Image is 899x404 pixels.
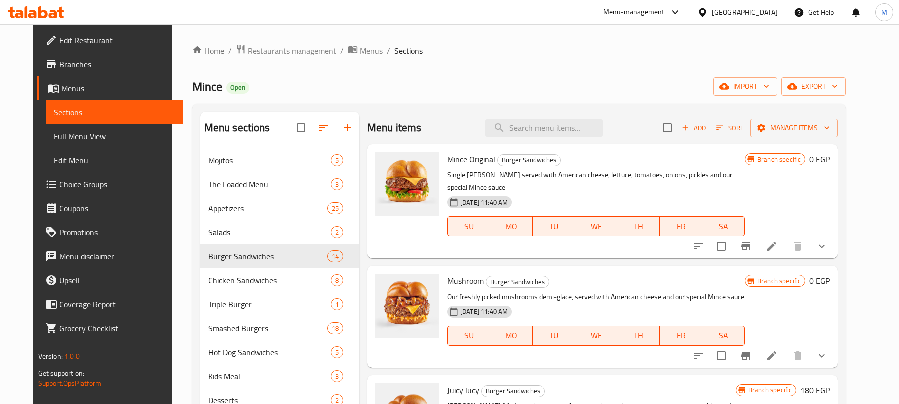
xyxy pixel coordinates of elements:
[734,344,758,368] button: Branch-specific-item
[331,180,343,189] span: 3
[753,276,805,286] span: Branch specific
[59,58,176,70] span: Branches
[660,326,702,346] button: FR
[46,124,184,148] a: Full Menu View
[59,298,176,310] span: Coverage Report
[46,148,184,172] a: Edit Menu
[331,298,343,310] div: items
[498,154,560,166] span: Burger Sandwiches
[37,172,184,196] a: Choice Groups
[706,219,741,234] span: SA
[482,385,544,397] span: Burger Sandwiches
[200,244,359,268] div: Burger Sandwiches14
[37,28,184,52] a: Edit Restaurant
[367,120,422,135] h2: Menu items
[200,292,359,316] div: Triple Burger1
[327,202,343,214] div: items
[360,45,383,57] span: Menus
[54,130,176,142] span: Full Menu View
[331,348,343,357] span: 5
[208,346,331,358] div: Hot Dog Sandwiches
[744,385,796,395] span: Branch specific
[711,236,732,257] span: Select to update
[687,344,711,368] button: sort-choices
[59,202,176,214] span: Coupons
[750,119,838,137] button: Manage items
[61,82,176,94] span: Menus
[208,370,331,382] span: Kids Meal
[200,196,359,220] div: Appetizers25
[734,234,758,258] button: Branch-specific-item
[59,250,176,262] span: Menu disclaimer
[766,240,778,252] a: Edit menu item
[447,326,490,346] button: SU
[706,328,741,343] span: SA
[38,377,102,390] a: Support.OpsPlatform
[38,350,63,363] span: Version:
[37,316,184,340] a: Grocery Checklist
[579,219,613,234] span: WE
[328,324,343,333] span: 18
[387,45,390,57] li: /
[331,370,343,382] div: items
[37,220,184,244] a: Promotions
[59,178,176,190] span: Choice Groups
[328,252,343,261] span: 14
[59,34,176,46] span: Edit Restaurant
[204,120,270,135] h2: Menu sections
[447,273,484,288] span: Mushroom
[617,326,660,346] button: TH
[208,226,331,238] span: Salads
[38,367,84,380] span: Get support on:
[816,240,828,252] svg: Show Choices
[680,122,707,134] span: Add
[54,106,176,118] span: Sections
[375,152,439,216] img: Mince Original
[789,80,838,93] span: export
[208,154,331,166] span: Mojitos
[236,44,336,57] a: Restaurants management
[537,328,571,343] span: TU
[37,52,184,76] a: Branches
[200,148,359,172] div: Mojitos5
[881,7,887,18] span: M
[331,276,343,285] span: 8
[575,326,617,346] button: WE
[786,344,810,368] button: delete
[208,250,327,262] div: Burger Sandwiches
[712,7,778,18] div: [GEOGRAPHIC_DATA]
[809,274,830,288] h6: 0 EGP
[809,152,830,166] h6: 0 EGP
[786,234,810,258] button: delete
[208,274,331,286] div: Chicken Sandwiches
[200,172,359,196] div: The Loaded Menu3
[664,219,698,234] span: FR
[664,328,698,343] span: FR
[340,45,344,57] li: /
[447,291,745,303] p: Our freshly picked mushrooms demi-glace, served with American cheese and our special Mince sauce
[810,234,834,258] button: show more
[208,202,327,214] div: Appetizers
[781,77,846,96] button: export
[456,307,512,316] span: [DATE] 11:40 AM
[208,322,327,334] div: Smashed Burgers
[208,178,331,190] span: The Loaded Menu
[710,120,750,136] span: Sort items
[575,216,617,236] button: WE
[64,350,80,363] span: 1.0.0
[291,117,311,138] span: Select all sections
[59,322,176,334] span: Grocery Checklist
[452,328,486,343] span: SU
[490,216,533,236] button: MO
[497,154,561,166] div: Burger Sandwiches
[447,169,745,194] p: Single [PERSON_NAME] served with American cheese, lettuce, tomatoes, onions, pickles and our spec...
[226,83,249,92] span: Open
[617,216,660,236] button: TH
[331,156,343,165] span: 5
[200,220,359,244] div: Salads2
[486,276,549,288] span: Burger Sandwiches
[59,226,176,238] span: Promotions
